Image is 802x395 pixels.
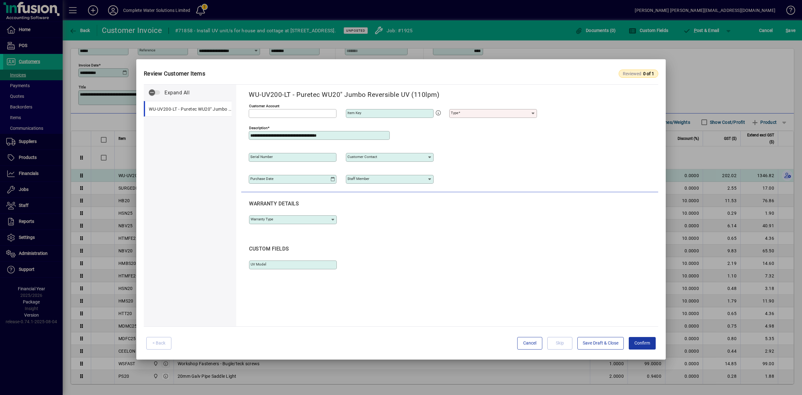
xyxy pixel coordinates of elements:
[451,111,458,115] mat-label: Type
[347,111,361,115] mat-label: Item Key
[629,337,656,350] button: Confirm
[517,337,542,350] button: Cancel
[164,89,190,97] span: Expand All
[249,126,268,130] mat-label: Description
[347,176,369,181] mat-label: Staff Member
[249,91,439,99] h4: WU-UV200-LT - Puretec WU20" Jumbo Reversible UV (110lpm)
[250,155,273,159] mat-label: Serial Number
[249,201,299,207] span: Warranty Details
[251,217,273,221] mat-label: Warranty Type
[577,337,624,350] button: Save Draft & Close
[347,155,377,159] mat-label: Customer Contact
[144,63,619,80] h1: Review Customer Items
[249,246,289,252] span: Custom Fields
[149,105,232,112] span: WU-UV200-LT - Puretec WU20" Jumbo Reversible UV (110lpm)
[249,104,279,108] mat-label: Customer Account
[643,71,654,76] em: 0 of 1
[251,262,266,266] mat-label: UV Model
[250,176,273,181] mat-label: Purchase Date
[619,70,658,78] span: Reviewed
